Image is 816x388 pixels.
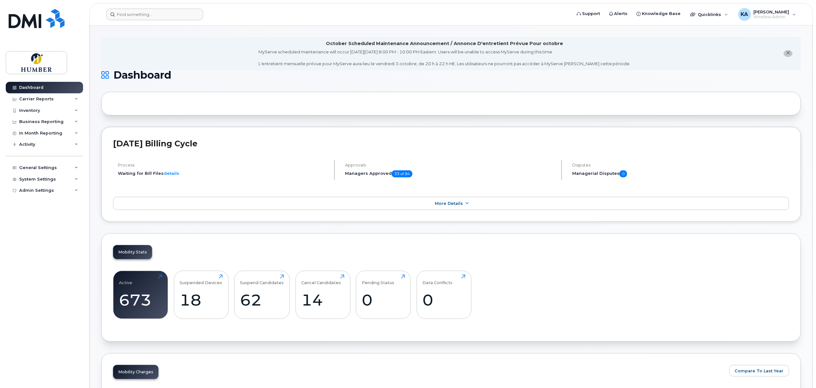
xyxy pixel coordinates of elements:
[240,291,284,309] div: 62
[572,163,789,167] h4: Disputes
[113,139,789,148] h2: [DATE] Billing Cycle
[118,163,329,167] h4: Process
[258,49,631,67] div: MyServe scheduled maintenance will occur [DATE][DATE] 8:00 PM - 10:00 PM Eastern. Users will be u...
[240,275,284,285] div: Suspend Candidates
[119,275,162,315] a: Active673
[735,368,784,374] span: Compare To Last Year
[729,365,789,376] button: Compare To Last Year
[301,291,344,309] div: 14
[240,275,284,315] a: Suspend Candidates62
[392,170,412,177] span: 33 of 84
[435,201,463,206] span: More Details
[422,275,452,285] div: Data Conflicts
[180,291,223,309] div: 18
[164,171,179,176] a: details
[572,170,789,177] h5: Managerial Disputes
[422,291,466,309] div: 0
[784,50,793,57] button: close notification
[345,163,556,167] h4: Approvals
[620,170,627,177] span: 0
[180,275,222,285] div: Suspended Devices
[362,275,405,315] a: Pending Status0
[422,275,466,315] a: Data Conflicts0
[326,40,563,47] div: October Scheduled Maintenance Announcement / Annonce D'entretient Prévue Pour octobre
[119,275,133,285] div: Active
[301,275,344,315] a: Cancel Candidates14
[119,291,162,309] div: 673
[180,275,223,315] a: Suspended Devices18
[362,291,405,309] div: 0
[301,275,341,285] div: Cancel Candidates
[362,275,395,285] div: Pending Status
[345,170,556,177] h5: Managers Approved
[113,70,171,80] span: Dashboard
[118,170,329,176] li: Waiting for Bill Files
